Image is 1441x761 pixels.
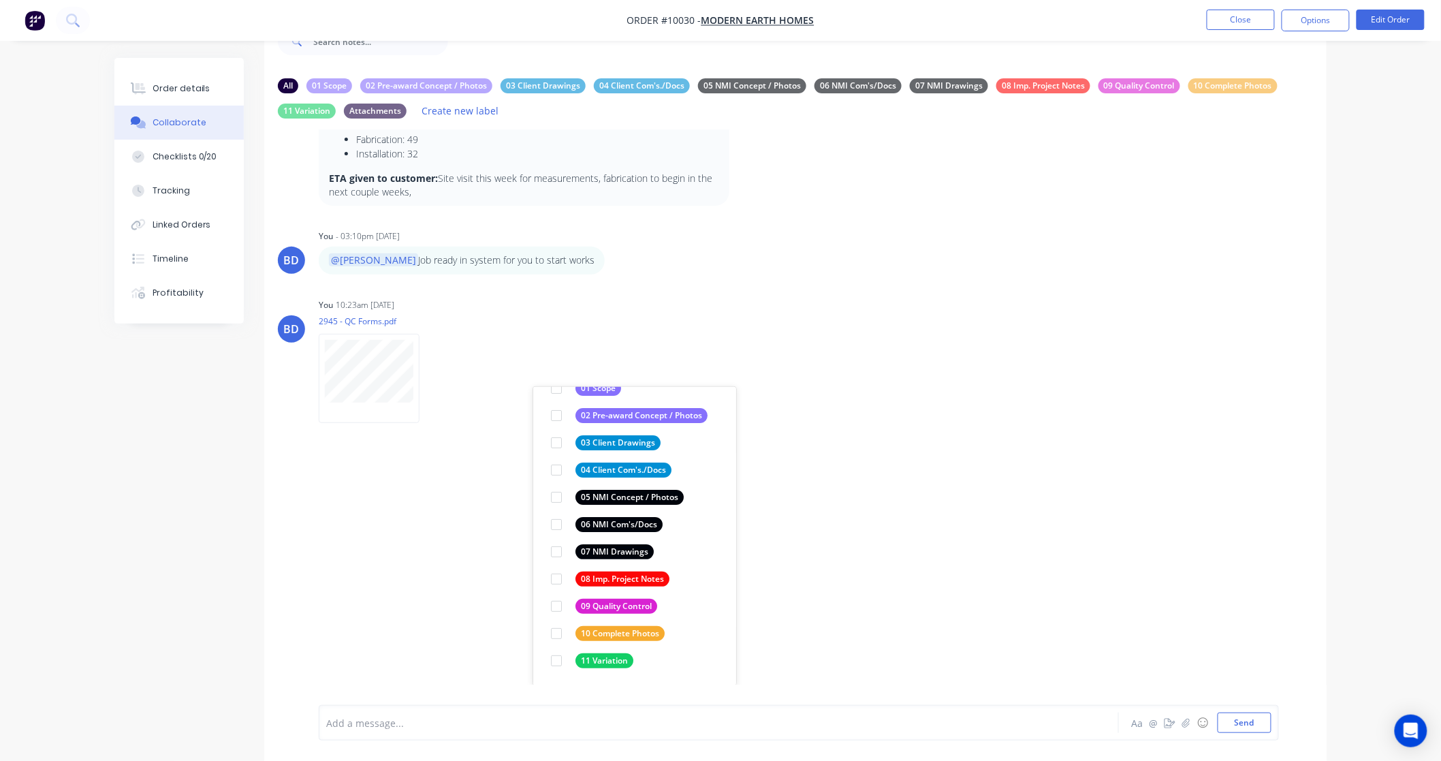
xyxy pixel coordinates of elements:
[1218,713,1271,733] button: Send
[319,230,333,243] div: You
[313,28,448,55] input: Search notes...
[306,78,352,93] div: 01 Scope
[575,544,654,559] div: 07 NMI Drawings
[284,252,300,268] div: BD
[575,435,661,450] div: 03 Client Drawings
[575,517,663,532] div: 06 NMI Com's/Docs
[356,146,719,161] li: Installation: 32
[575,626,665,641] div: 10 Complete Photos
[153,185,190,197] div: Tracking
[114,106,244,140] button: Collaborate
[415,102,506,120] button: Create new label
[344,104,407,119] div: Attachments
[153,219,211,231] div: Linked Orders
[153,253,189,265] div: Timeline
[336,230,400,243] div: - 03:10pm [DATE]
[575,653,633,668] div: 11 Variation
[701,14,814,27] a: Modern Earth Homes
[336,299,394,311] div: 10:23am [DATE]
[114,140,244,174] button: Checklists 0/20
[114,174,244,208] button: Tracking
[329,253,418,266] span: @[PERSON_NAME]
[594,78,690,93] div: 04 Client Com's./Docs
[153,151,217,163] div: Checklists 0/20
[1145,715,1162,731] button: @
[575,408,708,423] div: 02 Pre-award Concept / Photos
[698,78,806,93] div: 05 NMI Concept / Photos
[153,287,204,299] div: Profitability
[356,132,719,146] li: Fabrication: 49
[575,490,684,505] div: 05 NMI Concept / Photos
[575,572,669,587] div: 08 Imp. Project Notes
[153,82,210,95] div: Order details
[575,381,621,396] div: 01 Scope
[501,78,586,93] div: 03 Client Drawings
[1129,715,1145,731] button: Aa
[360,78,492,93] div: 02 Pre-award Concept / Photos
[996,78,1090,93] div: 08 Imp. Project Notes
[278,78,298,93] div: All
[319,315,433,327] p: 2945 - QC Forms.pdf
[1395,715,1427,747] div: Open Intercom Messenger
[319,299,333,311] div: You
[329,253,595,267] p: Job ready in system for you to start works
[284,321,300,337] div: BD
[1194,715,1211,731] button: ☺
[814,78,902,93] div: 06 NMI Com's/Docs
[25,10,45,31] img: Factory
[1282,10,1350,31] button: Options
[1357,10,1425,30] button: Edit Order
[114,72,244,106] button: Order details
[1207,10,1275,30] button: Close
[329,172,438,185] strong: ETA given to customer:
[114,208,244,242] button: Linked Orders
[114,242,244,276] button: Timeline
[1188,78,1278,93] div: 10 Complete Photos
[114,276,244,310] button: Profitability
[627,14,701,27] span: Order #10030 -
[329,172,719,200] p: Site visit this week for measurements, fabrication to begin in the next couple weeks,
[153,117,206,129] div: Collaborate
[575,463,671,478] div: 04 Client Com's./Docs
[910,78,988,93] div: 07 NMI Drawings
[1098,78,1180,93] div: 09 Quality Control
[278,104,336,119] div: 11 Variation
[575,599,657,614] div: 09 Quality Control
[329,119,379,131] strong: Manhours:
